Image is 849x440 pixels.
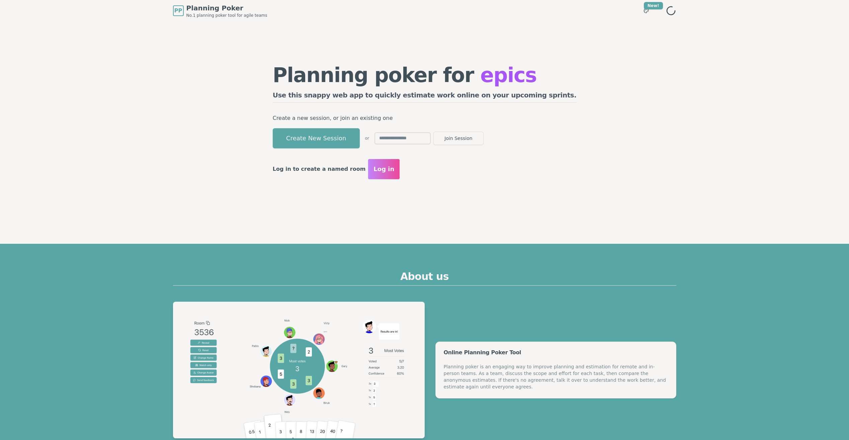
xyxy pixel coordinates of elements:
[368,159,400,179] button: Log in
[174,7,182,15] span: PP
[173,302,425,438] img: Planning Poker example session
[186,13,267,18] span: No.1 planning poker tool for agile teams
[444,363,668,390] div: Planning poker is an engaging way to improve planning and estimation for remote and in-person tea...
[273,114,577,123] p: Create a new session, or join an existing one
[644,2,663,9] div: New!
[444,350,668,355] div: Online Planning Poker Tool
[173,271,676,286] h2: About us
[173,3,267,18] a: PPPlanning PokerNo.1 planning poker tool for agile teams
[365,136,369,141] span: or
[640,5,652,17] button: New!
[373,164,394,174] span: Log in
[273,65,577,85] h1: Planning poker for
[186,3,267,13] span: Planning Poker
[273,90,577,103] h2: Use this snappy web app to quickly estimate work online on your upcoming sprints.
[480,63,536,87] span: epics
[273,164,366,174] p: Log in to create a named room
[433,132,484,145] button: Join Session
[273,128,360,148] button: Create New Session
